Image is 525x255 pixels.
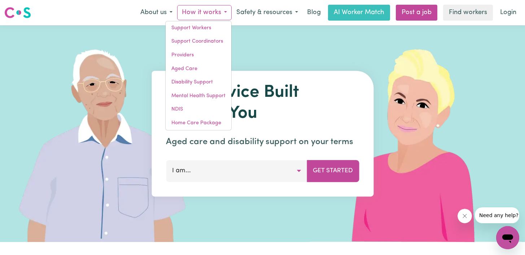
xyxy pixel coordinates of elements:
[166,82,359,124] h1: The Service Built Around You
[328,5,390,21] a: AI Worker Match
[166,21,231,35] a: Support Workers
[166,75,231,89] a: Disability Support
[166,135,359,148] p: Aged care and disability support on your terms
[166,160,307,182] button: I am...
[307,160,359,182] button: Get Started
[396,5,437,21] a: Post a job
[458,209,472,223] iframe: Close message
[166,62,231,76] a: Aged Care
[136,5,177,20] button: About us
[443,5,493,21] a: Find workers
[166,89,231,103] a: Mental Health Support
[303,5,325,21] a: Blog
[166,48,231,62] a: Providers
[166,103,231,116] a: NDIS
[165,21,232,130] div: How it works
[166,35,231,48] a: Support Coordinators
[232,5,303,20] button: Safety & resources
[166,116,231,130] a: Home Care Package
[496,5,521,21] a: Login
[475,207,519,223] iframe: Message from company
[496,226,519,249] iframe: Button to launch messaging window
[4,4,31,21] a: Careseekers logo
[4,6,31,19] img: Careseekers logo
[177,5,232,20] button: How it works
